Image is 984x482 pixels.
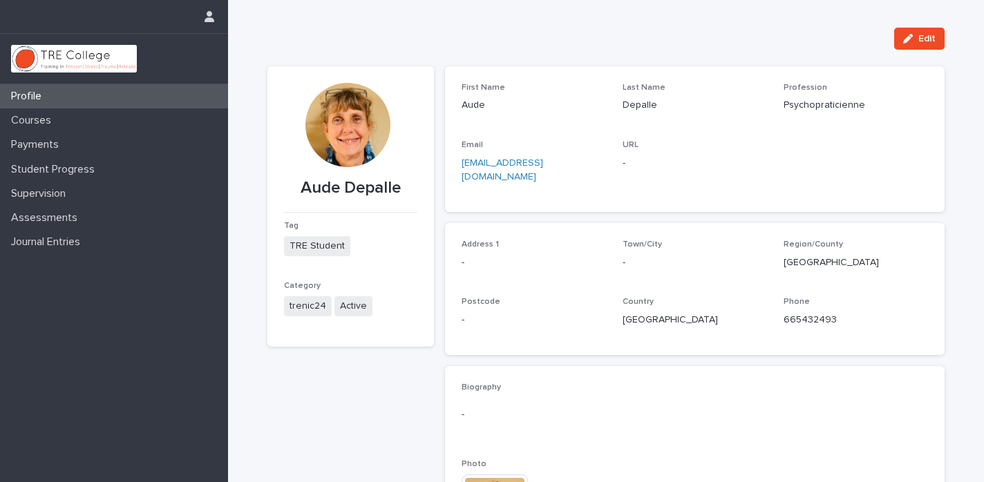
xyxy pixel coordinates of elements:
[462,460,486,468] span: Photo
[6,90,53,103] p: Profile
[462,313,606,327] p: -
[6,211,88,224] p: Assessments
[462,84,505,92] span: First Name
[462,158,543,182] a: [EMAIL_ADDRESS][DOMAIN_NAME]
[462,383,501,392] span: Biography
[784,98,928,113] p: Psychopraticienne
[462,141,483,149] span: Email
[784,256,928,270] p: [GEOGRAPHIC_DATA]
[784,315,837,325] a: 665432493
[623,256,767,270] p: -
[784,240,843,249] span: Region/County
[6,163,106,176] p: Student Progress
[623,313,767,327] p: [GEOGRAPHIC_DATA]
[6,114,62,127] p: Courses
[623,240,662,249] span: Town/City
[6,138,70,151] p: Payments
[462,240,499,249] span: Address 1
[284,282,321,290] span: Category
[462,98,606,113] p: Aude
[462,407,928,422] p: -
[623,156,767,171] p: -
[462,256,606,270] p: -
[6,235,91,249] p: Journal Entries
[284,236,350,256] span: TRE Student
[623,298,654,306] span: Country
[462,298,500,306] span: Postcode
[11,45,137,73] img: L01RLPSrRaOWR30Oqb5K
[284,296,332,316] span: trenic24
[784,84,827,92] span: Profession
[284,178,417,198] p: Aude Depalle
[623,84,665,92] span: Last Name
[623,98,767,113] p: Depalle
[623,141,638,149] span: URL
[918,34,936,44] span: Edit
[284,222,299,230] span: Tag
[894,28,945,50] button: Edit
[6,187,77,200] p: Supervision
[334,296,372,316] span: Active
[784,298,810,306] span: Phone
